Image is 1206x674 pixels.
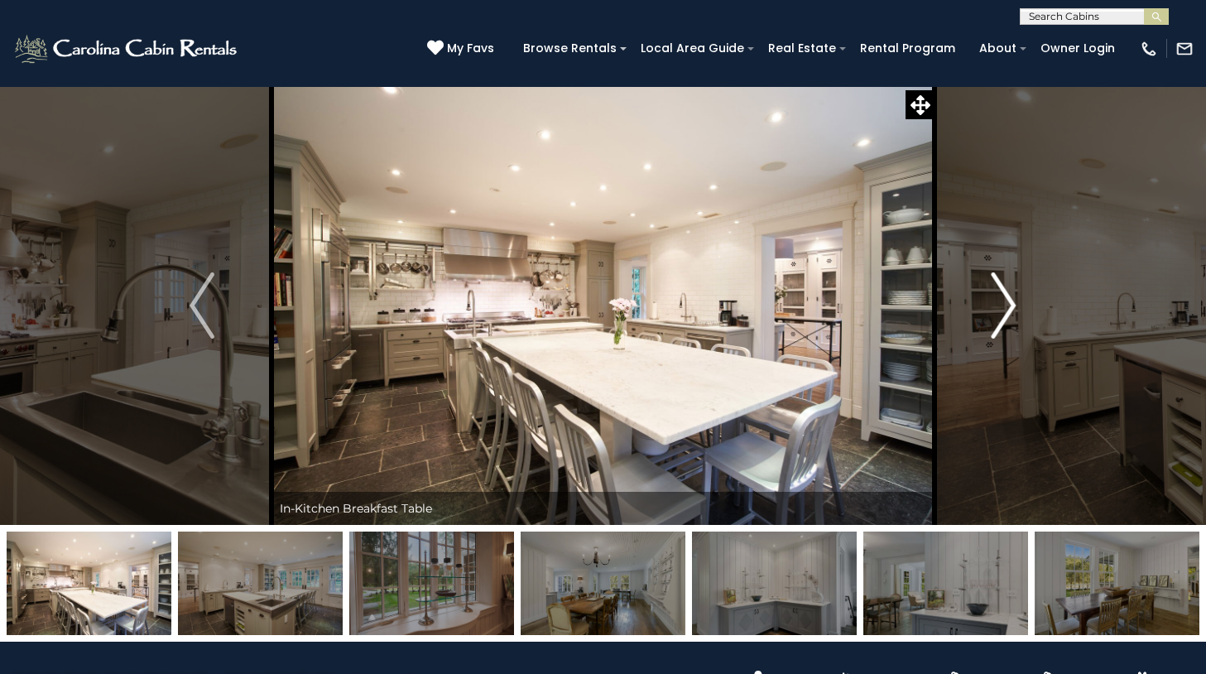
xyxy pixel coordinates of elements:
[935,86,1073,525] button: Next
[521,532,685,635] img: 167200960
[515,36,625,61] a: Browse Rentals
[971,36,1025,61] a: About
[1035,532,1199,635] img: 167200963
[1140,40,1158,58] img: phone-regular-white.png
[427,40,498,58] a: My Favs
[760,36,844,61] a: Real Estate
[190,272,214,339] img: arrow
[1175,40,1194,58] img: mail-regular-white.png
[271,492,935,525] div: In-Kitchen Breakfast Table
[178,532,343,635] img: 166977939
[632,36,752,61] a: Local Area Guide
[132,86,271,525] button: Previous
[852,36,963,61] a: Rental Program
[692,532,857,635] img: 167200965
[863,532,1028,635] img: 167200967
[1032,36,1123,61] a: Owner Login
[12,32,242,65] img: White-1-2.png
[7,532,171,635] img: 166977936
[447,40,494,57] span: My Favs
[992,272,1016,339] img: arrow
[349,532,514,635] img: 166977966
